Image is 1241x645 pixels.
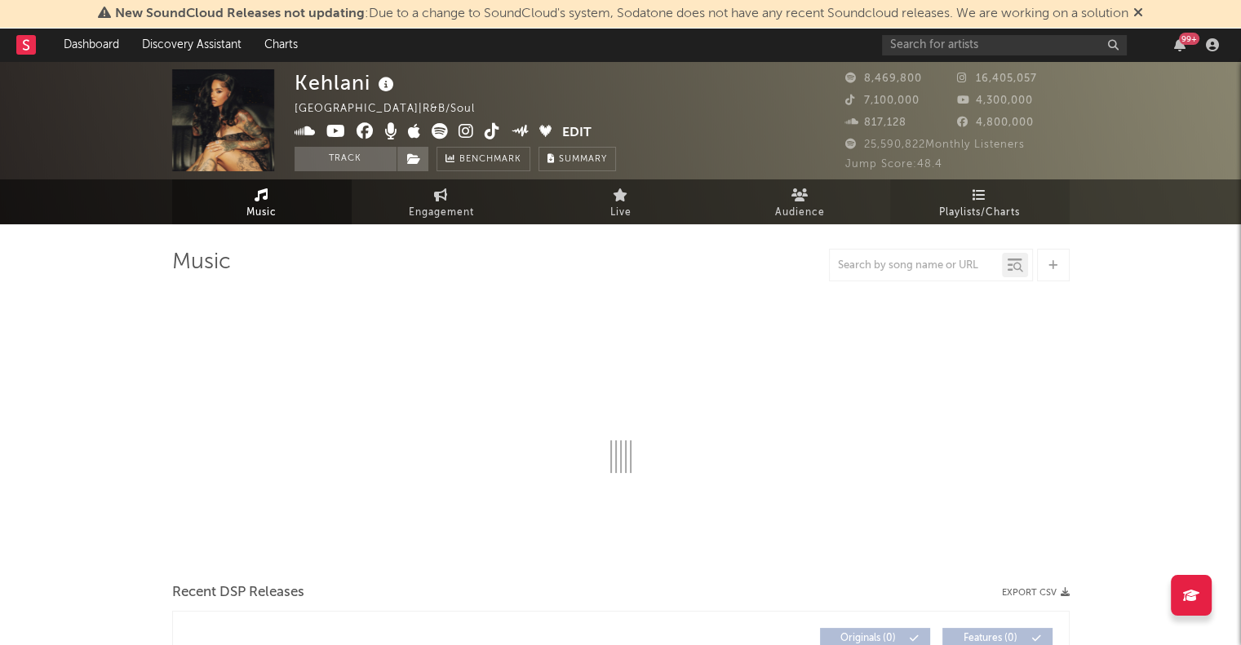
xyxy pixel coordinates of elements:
[831,634,906,643] span: Originals ( 0 )
[775,203,825,223] span: Audience
[531,179,711,224] a: Live
[52,29,131,61] a: Dashboard
[115,7,365,20] span: New SoundCloud Releases not updating
[1133,7,1143,20] span: Dismiss
[957,73,1037,84] span: 16,405,057
[562,123,592,144] button: Edit
[957,117,1034,128] span: 4,800,000
[172,179,352,224] a: Music
[437,147,530,171] a: Benchmark
[845,117,906,128] span: 817,128
[830,259,1002,272] input: Search by song name or URL
[711,179,890,224] a: Audience
[295,147,397,171] button: Track
[845,159,942,170] span: Jump Score: 48.4
[890,179,1070,224] a: Playlists/Charts
[539,147,616,171] button: Summary
[953,634,1028,643] span: Features ( 0 )
[295,99,494,119] div: [GEOGRAPHIC_DATA] | R&B/Soul
[246,203,277,223] span: Music
[131,29,253,61] a: Discovery Assistant
[1002,588,1070,598] button: Export CSV
[295,69,398,96] div: Kehlani
[957,95,1033,106] span: 4,300,000
[409,203,474,223] span: Engagement
[1179,33,1199,45] div: 99 +
[845,95,920,106] span: 7,100,000
[352,179,531,224] a: Engagement
[115,7,1128,20] span: : Due to a change to SoundCloud's system, Sodatone does not have any recent Soundcloud releases. ...
[459,150,521,170] span: Benchmark
[559,155,607,164] span: Summary
[253,29,309,61] a: Charts
[172,583,304,603] span: Recent DSP Releases
[882,35,1127,55] input: Search for artists
[845,73,922,84] span: 8,469,800
[1174,38,1186,51] button: 99+
[939,203,1020,223] span: Playlists/Charts
[610,203,632,223] span: Live
[845,139,1025,150] span: 25,590,822 Monthly Listeners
